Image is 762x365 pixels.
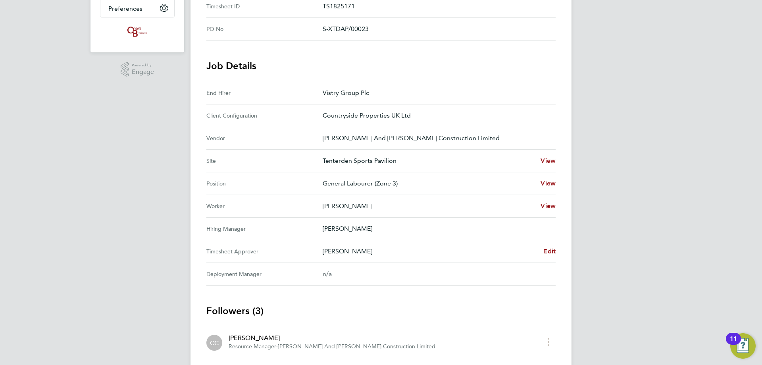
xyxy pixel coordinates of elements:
[730,333,756,359] button: Open Resource Center, 11 new notifications
[323,24,549,34] p: S-XTDAP/00023
[126,25,149,38] img: oneillandbrennan-logo-retina.png
[206,156,323,166] div: Site
[541,201,556,211] a: View
[206,133,323,143] div: Vendor
[206,179,323,188] div: Position
[276,343,278,350] span: ·
[323,247,537,256] p: [PERSON_NAME]
[278,343,435,350] span: [PERSON_NAME] And [PERSON_NAME] Construction Limited
[206,24,323,34] div: PO No
[108,5,142,12] span: Preferences
[206,247,323,256] div: Timesheet Approver
[100,25,175,38] a: Go to home page
[323,201,534,211] p: [PERSON_NAME]
[541,156,556,166] a: View
[323,156,534,166] p: Tenterden Sports Pavilion
[323,269,543,279] div: n/a
[206,269,323,279] div: Deployment Manager
[206,305,556,317] h3: Followers (3)
[206,88,323,98] div: End Hirer
[323,88,549,98] p: Vistry Group Plc
[541,179,556,188] a: View
[132,69,154,75] span: Engage
[541,336,556,348] button: timesheet menu
[323,224,549,234] p: [PERSON_NAME]
[541,180,556,187] span: View
[229,343,276,350] span: Resource Manager
[543,247,556,256] a: Edit
[206,60,556,72] h3: Job Details
[229,333,435,343] div: [PERSON_NAME]
[541,202,556,210] span: View
[323,179,534,188] p: General Labourer (Zone 3)
[323,2,549,11] p: TS1825171
[206,111,323,120] div: Client Configuration
[323,111,549,120] p: Countryside Properties UK Ltd
[206,335,222,351] div: Charlotte Carter
[206,201,323,211] div: Worker
[132,62,154,69] span: Powered by
[206,2,323,11] div: Timesheet ID
[541,157,556,164] span: View
[323,133,549,143] p: [PERSON_NAME] And [PERSON_NAME] Construction Limited
[730,339,737,349] div: 11
[210,338,219,347] span: CC
[206,224,323,234] div: Hiring Manager
[121,62,154,77] a: Powered byEngage
[543,247,556,255] span: Edit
